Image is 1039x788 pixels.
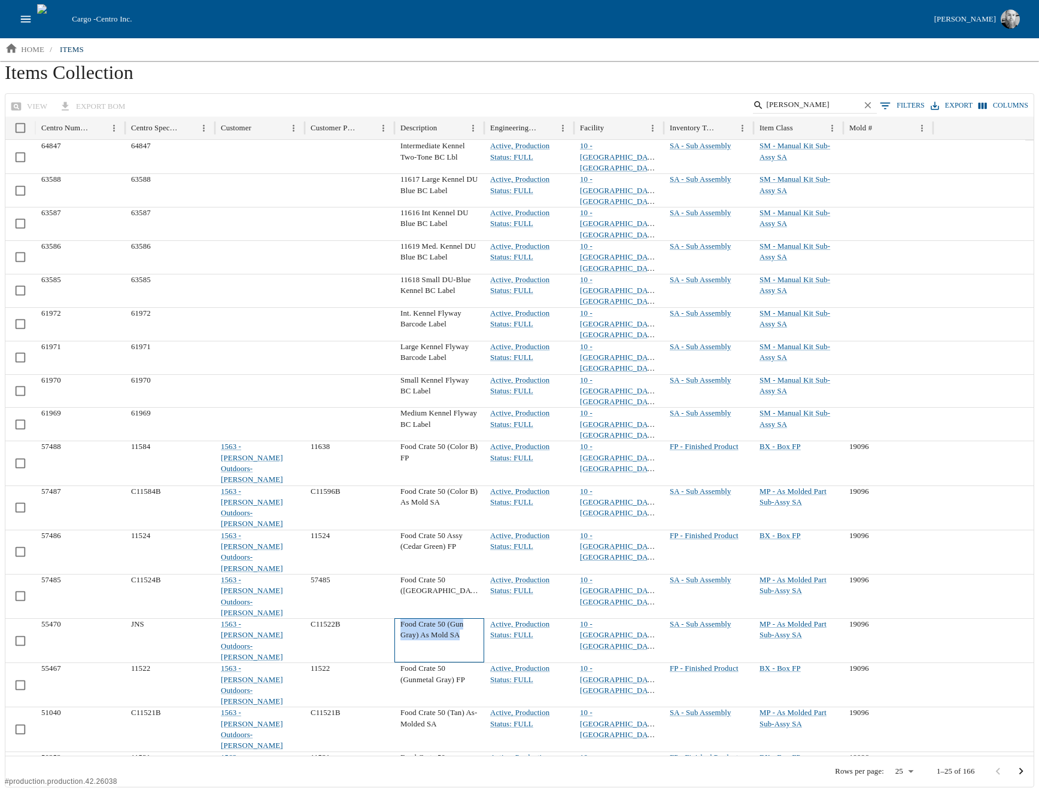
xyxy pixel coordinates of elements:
a: SM - Manual Kit Sub-Assy SA [759,309,830,328]
div: 51040 [35,707,125,751]
a: items [53,40,91,59]
a: 10 - [GEOGRAPHIC_DATA], [GEOGRAPHIC_DATA] [580,708,661,739]
a: Active, Production Status: FULL [490,209,549,228]
div: 11616 Int Kennel DU Blue BC Label [394,207,484,240]
button: Sort [253,120,269,136]
a: 1563 - [PERSON_NAME] Outdoors-[PERSON_NAME] [221,620,283,661]
a: 10 - [GEOGRAPHIC_DATA], [GEOGRAPHIC_DATA] [580,620,661,650]
a: SA - Sub Assembly [670,175,731,184]
a: 10 - [GEOGRAPHIC_DATA], [GEOGRAPHIC_DATA] [580,664,661,695]
button: Menu [824,120,840,136]
a: SM - Manual Kit Sub-Assy SA [759,276,830,295]
img: cargo logo [37,4,67,34]
a: FP - Finished Product [670,532,739,540]
div: 63587 [125,207,215,240]
a: Active, Production Status: FULL [490,175,549,194]
a: SA - Sub Assembly [670,409,731,417]
div: Food Crate 50 (Gun Gray) As Mold SA [394,618,484,662]
a: Active, Production Status: FULL [490,142,549,161]
a: 10 - [GEOGRAPHIC_DATA], [GEOGRAPHIC_DATA] [580,309,661,340]
div: Description [400,124,437,133]
div: 11522 [125,662,215,707]
div: 19096 [843,707,933,751]
button: Menu [465,120,481,136]
a: BX - Box FP [759,664,801,673]
div: 11618 Small DU-Blue Kennel BC Label [394,274,484,307]
a: Active, Production Status: FULL [490,242,549,261]
div: 57485 [305,574,394,618]
div: Food Crate 50 (Color B) As Mold SA [394,485,484,530]
div: 57485 [35,574,125,618]
div: 63588 [125,173,215,207]
button: Sort [539,120,555,136]
button: Export [928,97,976,114]
div: Centro Specification [131,124,179,133]
div: Search [753,97,877,117]
a: MP - As Molded Part Sub-Assy SA [759,708,827,728]
div: 63586 [125,240,215,274]
div: Food Crate 50 Assy (Cedar Green) FP [394,530,484,574]
a: FP - Finished Product [670,753,739,762]
button: Sort [605,120,621,136]
div: Large Kennel Flyway Barcode Label [394,341,484,374]
div: Food Crate 50 (Gunmetal Gray) FP [394,662,484,707]
div: 63587 [35,207,125,240]
div: Mold # [849,124,872,133]
div: Medium Kennel Flyway BC Label [394,407,484,441]
div: 63586 [35,240,125,274]
a: SA - Sub Assembly [670,142,731,150]
button: Sort [873,120,889,136]
a: BX - Box FP [759,532,801,540]
div: Centro Number [41,124,89,133]
button: Sort [719,120,735,136]
li: / [50,44,52,56]
a: Active, Production Status: FULL [490,276,549,295]
button: [PERSON_NAME] [929,6,1025,32]
div: 61969 [125,407,215,441]
div: 19096 [843,662,933,707]
a: 10 - [GEOGRAPHIC_DATA], [GEOGRAPHIC_DATA] [580,343,661,373]
a: Active, Production Status: FULL [490,708,549,728]
a: Active, Production Status: FULL [490,620,549,639]
a: FP - Finished Product [670,664,739,673]
div: Small Kennel Flyway BC Label [394,374,484,408]
a: SM - Manual Kit Sub-Assy SA [759,376,830,395]
p: Rows per page: [835,766,884,777]
a: Active, Production Status: FULL [490,376,549,395]
a: Active, Production Status: FULL [490,753,549,772]
a: SM - Manual Kit Sub-Assy SA [759,209,830,228]
div: 57486 [35,530,125,574]
a: SA - Sub Assembly [670,708,731,717]
div: 64847 [125,140,215,173]
a: Active, Production Status: FULL [490,409,549,428]
button: Sort [794,120,810,136]
div: 11584 [125,441,215,485]
div: Food Crate 50 (Color B) FP [394,441,484,485]
div: Food Crate 50 (Tan) As-Molded SA [394,707,484,751]
a: Active, Production Status: FULL [490,343,549,362]
button: Menu [196,120,212,136]
img: Profile image [1001,10,1020,29]
div: C11521B [305,707,394,751]
button: Menu [914,120,930,136]
div: 61970 [125,374,215,408]
button: Sort [90,120,107,136]
input: Search… [766,97,859,114]
a: 1563 - [PERSON_NAME] Outdoors-[PERSON_NAME] [221,664,283,705]
div: 63585 [125,274,215,307]
div: 64847 [35,140,125,173]
div: 11638 [305,441,394,485]
div: 19096 [843,485,933,530]
a: 10 - [GEOGRAPHIC_DATA], [GEOGRAPHIC_DATA] [580,209,661,239]
div: 11522 [305,662,394,707]
div: 25 [889,763,918,780]
button: Menu [375,120,391,136]
a: SM - Manual Kit Sub-Assy SA [759,343,830,362]
a: 10 - [GEOGRAPHIC_DATA], [GEOGRAPHIC_DATA] [580,487,661,518]
a: 1563 - [PERSON_NAME] Outdoors-[PERSON_NAME] [221,576,283,617]
div: 57487 [35,485,125,530]
a: Active, Production Status: FULL [490,576,549,595]
a: 10 - [GEOGRAPHIC_DATA], [GEOGRAPHIC_DATA] [580,142,661,172]
div: 61969 [35,407,125,441]
a: 10 - [GEOGRAPHIC_DATA], [GEOGRAPHIC_DATA] [580,576,661,606]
